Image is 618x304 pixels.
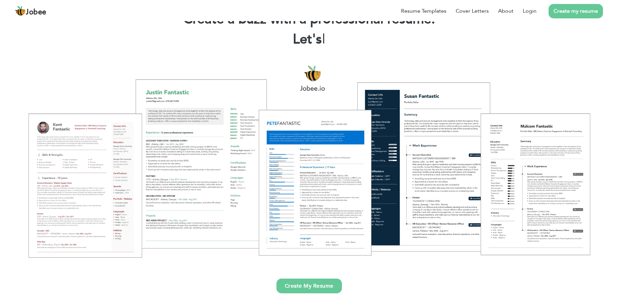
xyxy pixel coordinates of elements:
a: Create my resume [549,4,603,18]
a: Cover Letters [456,7,489,15]
a: Jobee [15,6,46,16]
h1: Create a buzz with a professional resume. [10,11,608,28]
img: jobee.io [15,6,26,16]
span: | [322,30,325,48]
a: Resume Templates [401,7,446,15]
span: Jobee [26,9,46,16]
h2: Let's [10,31,608,48]
a: Create My Resume [276,279,342,293]
a: About [498,7,513,15]
a: Login [523,7,537,15]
